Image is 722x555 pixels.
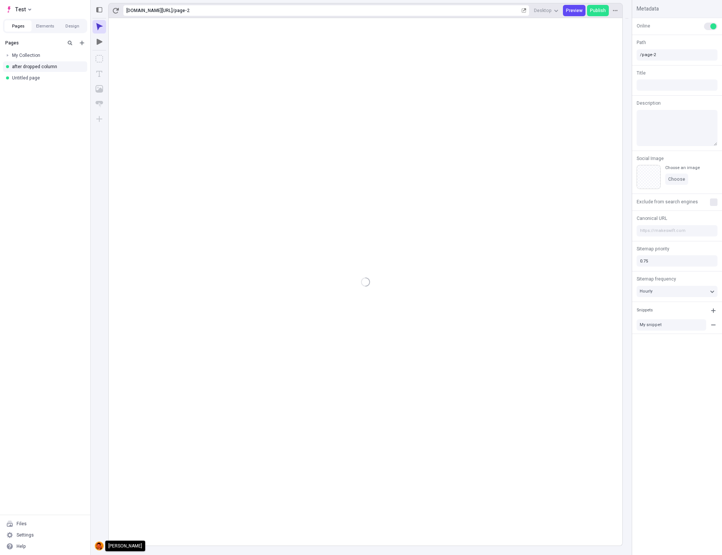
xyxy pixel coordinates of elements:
button: Desktop [531,5,561,16]
div: My Collection [12,52,81,58]
span: Preview [566,8,582,14]
button: Image [93,82,106,96]
button: Preview [563,5,585,16]
div: Snippets [637,307,653,314]
button: My snippet [637,319,706,331]
input: https://makeswift.com [637,225,717,236]
button: Select site [3,4,34,15]
div: Untitled page [12,75,81,81]
button: Pages [5,20,32,32]
span: Desktop [534,8,552,14]
div: N [96,542,103,550]
span: Choose [668,176,685,182]
img: Avatar [96,542,103,550]
div: Settings [17,532,34,538]
div: / [173,8,174,14]
span: Sitemap priority [637,245,669,252]
span: Title [637,70,646,76]
div: after dropped column [12,64,81,70]
span: Path [637,39,646,46]
button: Design [59,20,86,32]
button: Elements [32,20,59,32]
span: Online [637,23,650,29]
div: page-2 [174,8,520,14]
span: Publish [590,8,606,14]
button: Button [93,97,106,111]
span: Social Image [637,155,664,162]
div: Pages [5,40,62,46]
div: [URL][DOMAIN_NAME] [126,8,173,14]
div: [PERSON_NAME] [105,541,145,551]
div: Choose an image [665,165,700,171]
span: Sitemap frequency [637,276,676,282]
div: My snippet [640,322,703,328]
span: Description [637,100,661,107]
div: Help [17,543,26,549]
button: Publish [587,5,609,16]
span: Exclude from search engines [637,198,698,205]
button: Text [93,67,106,81]
div: Files [17,521,27,527]
button: Add new [77,38,86,47]
button: Box [93,52,106,66]
span: Canonical URL [637,215,667,222]
button: Choose [665,174,688,185]
span: Test [15,5,26,14]
span: Hourly [640,288,652,294]
button: Hourly [637,286,717,297]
